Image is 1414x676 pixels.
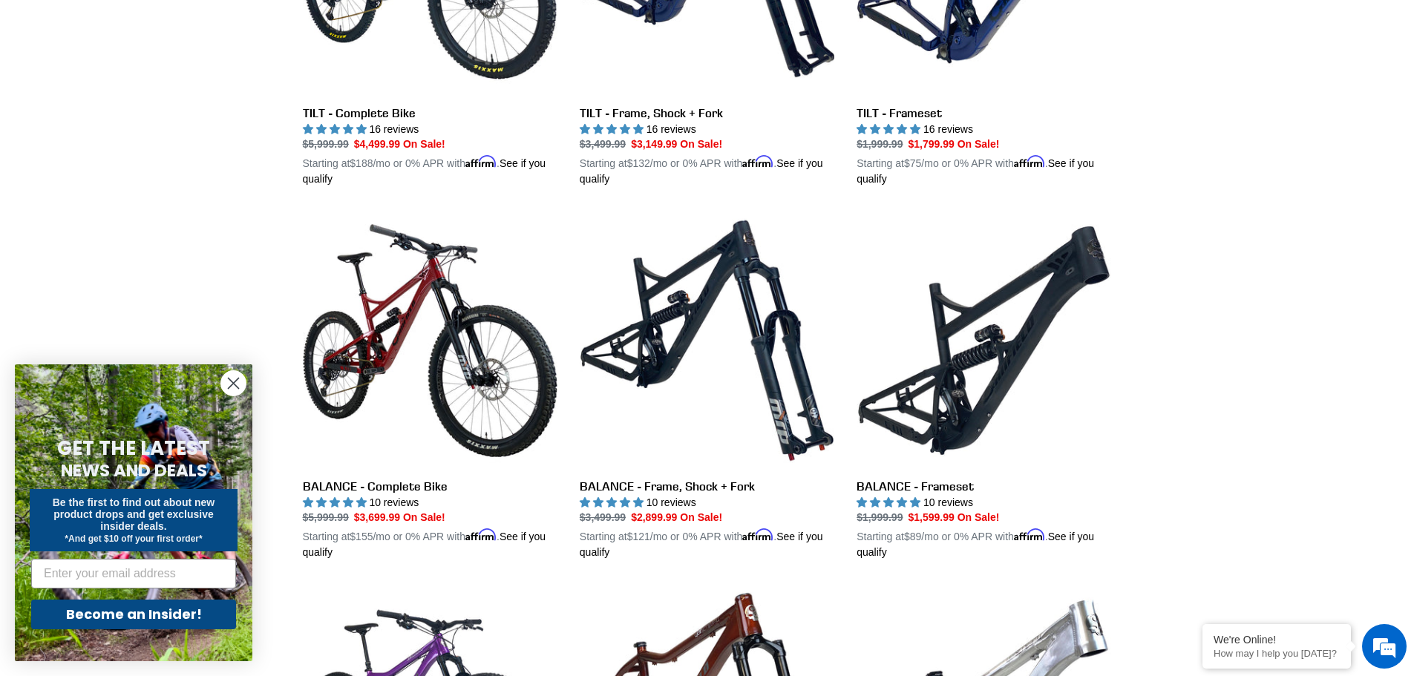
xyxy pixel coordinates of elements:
[1214,648,1340,659] p: How may I help you today?
[61,459,207,482] span: NEWS AND DEALS
[31,600,236,629] button: Become an Insider!
[65,534,202,544] span: *And get $10 off your first order*
[31,559,236,588] input: Enter your email address
[53,496,215,532] span: Be the first to find out about new product drops and get exclusive insider deals.
[1214,634,1340,646] div: We're Online!
[57,435,210,462] span: GET THE LATEST
[220,370,246,396] button: Close dialog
